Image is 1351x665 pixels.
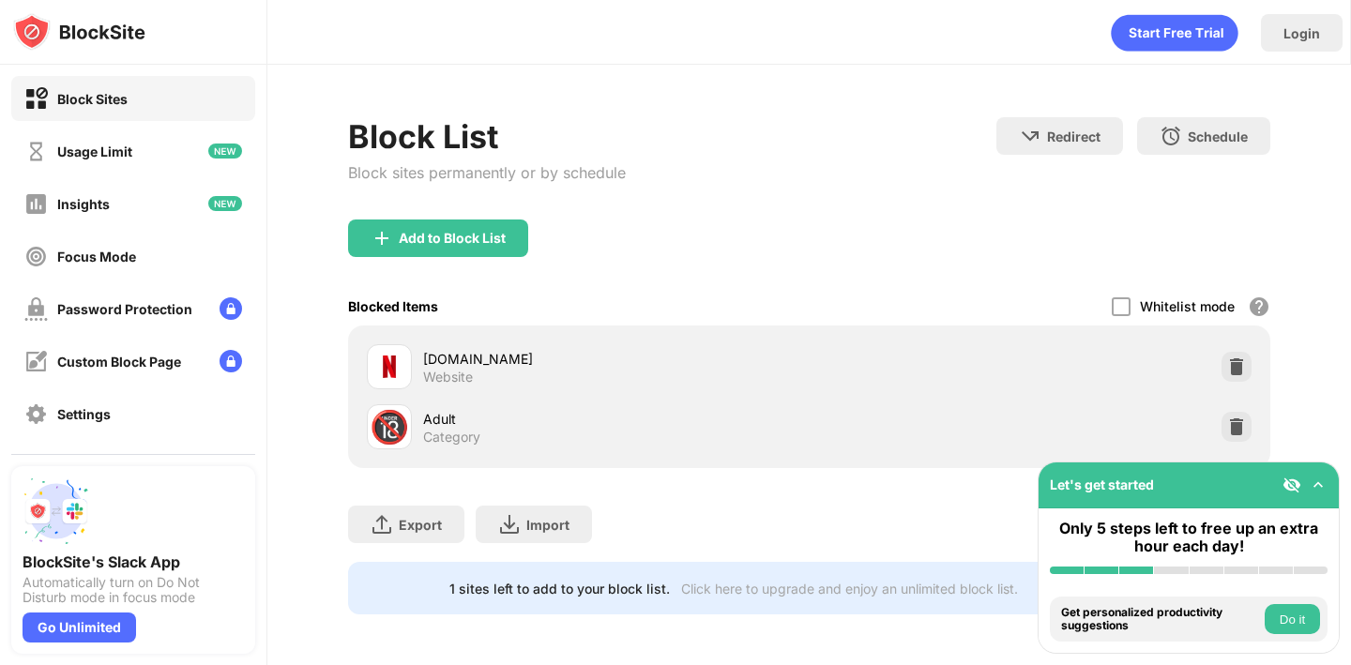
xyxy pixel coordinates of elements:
[57,354,181,370] div: Custom Block Page
[1111,14,1238,52] div: animation
[1050,476,1154,492] div: Let's get started
[348,298,438,314] div: Blocked Items
[57,196,110,212] div: Insights
[399,517,442,533] div: Export
[24,140,48,163] img: time-usage-off.svg
[24,297,48,321] img: password-protection-off.svg
[1283,476,1301,494] img: eye-not-visible.svg
[220,350,242,372] img: lock-menu.svg
[23,477,90,545] img: push-slack.svg
[220,297,242,320] img: lock-menu.svg
[449,581,670,597] div: 1 sites left to add to your block list.
[526,517,569,533] div: Import
[57,249,136,264] div: Focus Mode
[423,349,809,369] div: [DOMAIN_NAME]
[24,402,48,426] img: settings-off.svg
[23,552,244,571] div: BlockSite's Slack App
[423,409,809,429] div: Adult
[23,575,244,605] div: Automatically turn on Do Not Disturb mode in focus mode
[208,144,242,159] img: new-icon.svg
[423,369,473,385] div: Website
[1061,606,1260,633] div: Get personalized productivity suggestions
[1050,520,1328,555] div: Only 5 steps left to free up an extra hour each day!
[1188,128,1248,144] div: Schedule
[399,231,506,246] div: Add to Block List
[370,408,409,446] div: 🔞
[423,429,480,446] div: Category
[57,301,192,317] div: Password Protection
[348,117,626,156] div: Block List
[1309,476,1328,494] img: omni-setup-toggle.svg
[57,406,111,422] div: Settings
[1283,25,1320,41] div: Login
[1265,604,1320,634] button: Do it
[57,144,132,159] div: Usage Limit
[24,87,48,111] img: block-on.svg
[348,163,626,182] div: Block sites permanently or by schedule
[24,192,48,216] img: insights-off.svg
[23,612,136,642] div: Go Unlimited
[1140,298,1235,314] div: Whitelist mode
[24,350,48,373] img: customize-block-page-off.svg
[13,13,145,51] img: logo-blocksite.svg
[24,245,48,268] img: focus-off.svg
[378,355,401,378] img: favicons
[57,91,128,107] div: Block Sites
[1047,128,1101,144] div: Redirect
[681,581,1018,597] div: Click here to upgrade and enjoy an unlimited block list.
[208,196,242,211] img: new-icon.svg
